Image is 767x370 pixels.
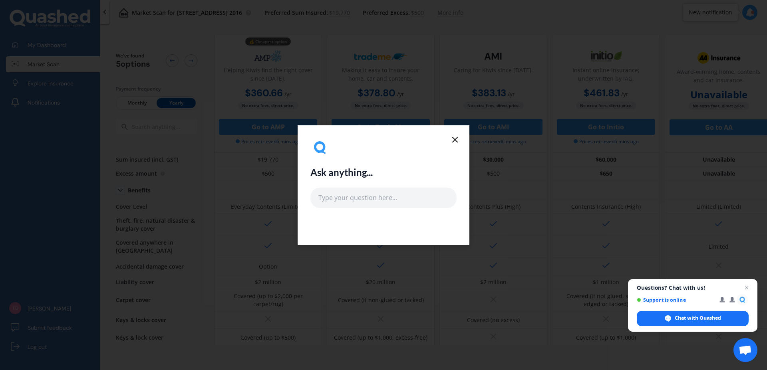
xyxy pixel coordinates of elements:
[675,315,721,322] span: Chat with Quashed
[742,283,751,293] span: Close chat
[310,167,373,178] h2: Ask anything...
[637,311,749,326] div: Chat with Quashed
[733,338,757,362] div: Open chat
[637,297,714,303] span: Support is online
[310,188,457,208] input: Type your question here...
[637,285,749,291] span: Questions? Chat with us!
